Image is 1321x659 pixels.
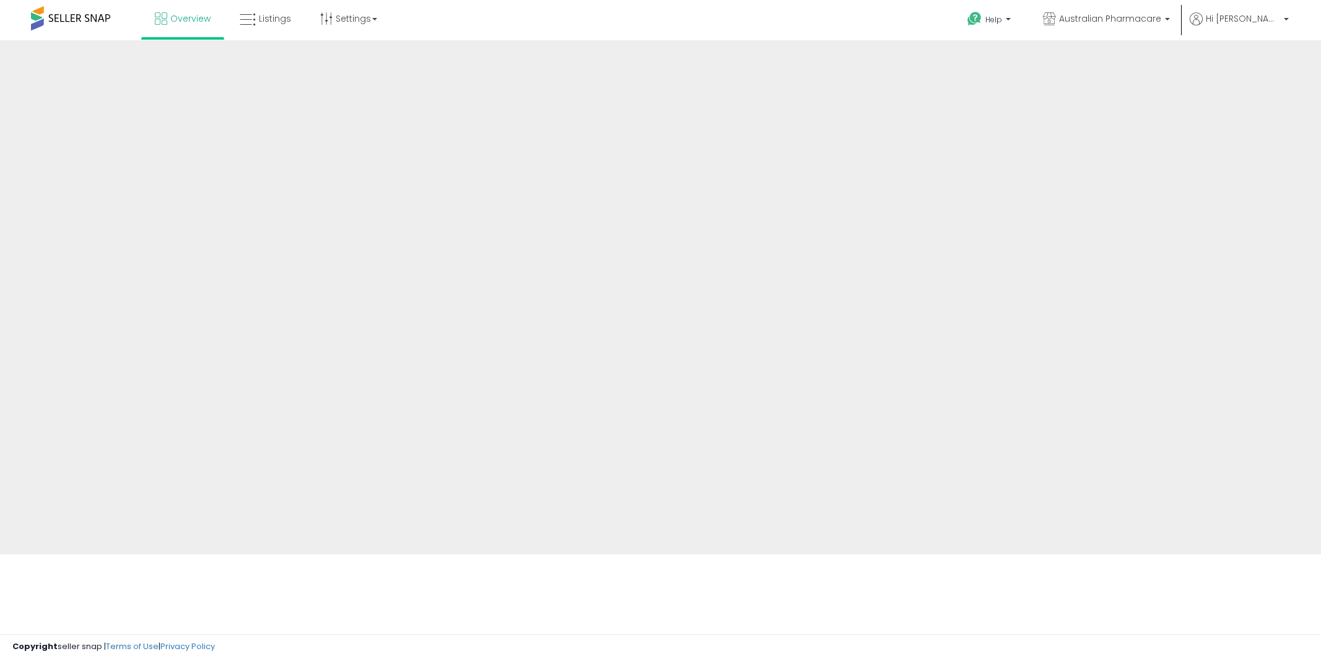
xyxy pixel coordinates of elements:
[1059,12,1161,25] span: Australian Pharmacare
[259,12,291,25] span: Listings
[1190,12,1289,40] a: Hi [PERSON_NAME]
[170,12,211,25] span: Overview
[967,11,982,27] i: Get Help
[1206,12,1280,25] span: Hi [PERSON_NAME]
[957,2,1023,40] a: Help
[985,14,1002,25] span: Help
